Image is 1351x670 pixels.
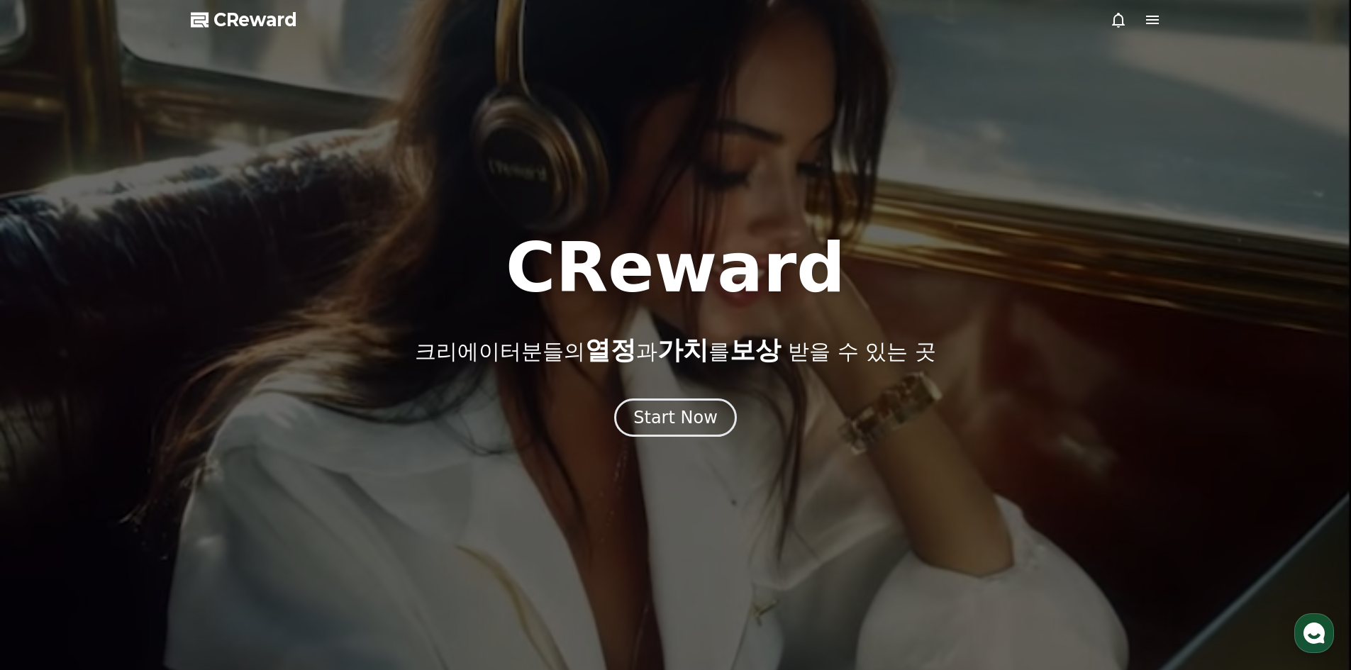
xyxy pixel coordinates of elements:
[191,9,297,31] a: CReward
[415,336,935,364] p: 크리에이터분들의 과 를 받을 수 있는 곳
[657,335,708,364] span: 가치
[633,406,718,429] div: Start Now
[614,398,737,437] button: Start Now
[213,9,297,31] span: CReward
[730,335,781,364] span: 보상
[614,413,737,426] a: Start Now
[506,234,845,302] h1: CReward
[585,335,636,364] span: 열정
